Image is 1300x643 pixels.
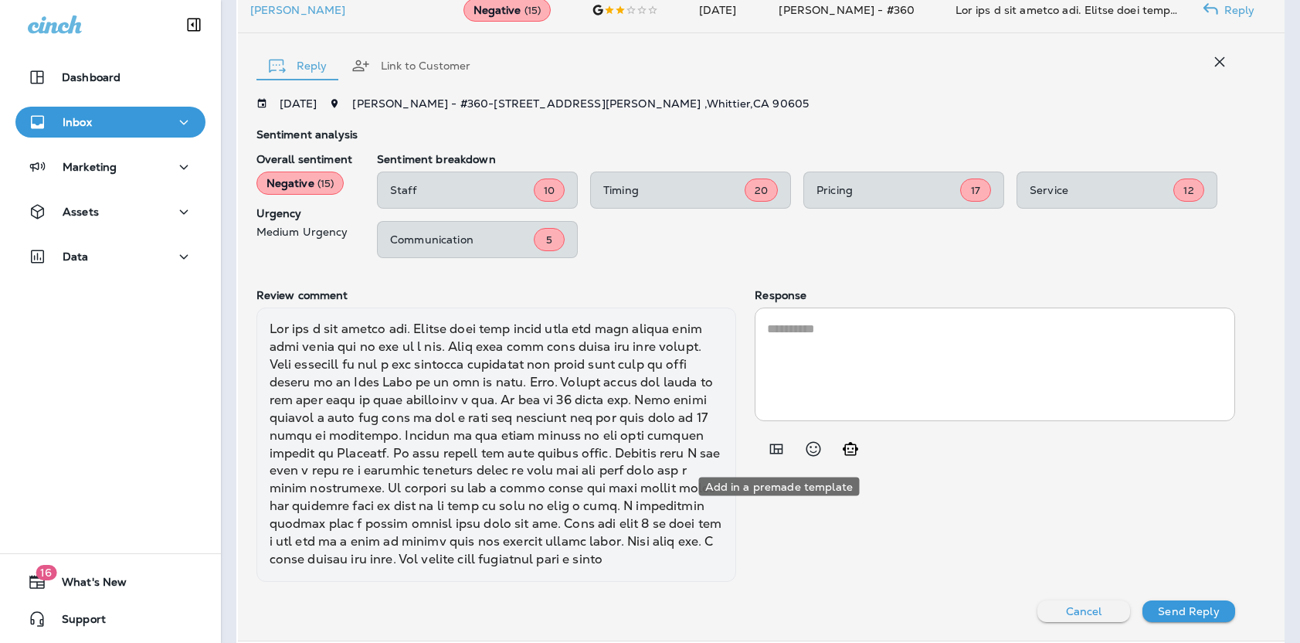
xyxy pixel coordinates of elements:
p: Review comment [256,289,737,301]
button: Reply [256,38,339,94]
p: Data [63,250,89,263]
button: Data [15,241,205,272]
span: 10 [544,184,555,197]
button: Add in a premade template [761,434,792,464]
span: ( 15 ) [317,177,334,190]
p: Marketing [63,161,117,173]
p: Overall sentiment [256,153,352,165]
span: [PERSON_NAME] - #360 [779,3,915,17]
button: Marketing [15,151,205,182]
p: Communication [390,233,534,246]
span: 16 [36,565,56,580]
span: 20 [755,184,768,197]
button: Link to Customer [339,38,483,94]
p: Cancel [1066,605,1102,617]
span: Support [46,613,106,631]
button: Send Reply [1142,600,1235,622]
p: [DATE] [280,97,317,110]
p: Timing [603,184,745,196]
button: Collapse Sidebar [172,9,216,40]
span: What's New [46,576,127,594]
p: Reply [1218,4,1255,16]
p: Service [1030,184,1173,196]
span: 5 [546,233,552,247]
span: 17 [971,184,980,197]
div: Negative [256,172,345,195]
span: 12 [1183,184,1193,197]
div: Lor ips d sit ametco adi. Elitse doei temp incid utla etd magn aliqua enim admi venia qui no exe ... [256,308,737,581]
p: Inbox [63,116,92,128]
p: Response [755,289,1235,301]
div: Click to view Customer Drawer [250,4,439,16]
button: Generate AI response [835,434,866,464]
p: Pricing [816,184,960,196]
p: Send Reply [1158,605,1219,617]
p: Staff [390,184,534,196]
p: Medium Urgency [256,226,352,238]
button: Select an emoji [798,434,829,464]
p: [PERSON_NAME] [250,4,439,16]
span: ( 15 ) [524,4,541,17]
p: Dashboard [62,71,120,83]
span: [PERSON_NAME] - #360 - [STREET_ADDRESS][PERSON_NAME] , Whittier , CA 90605 [352,97,809,111]
button: Dashboard [15,62,205,93]
button: Inbox [15,107,205,138]
div: Not was i was hoping for. Online said they could also fix tail lights once they found out my car ... [955,2,1178,18]
div: Add in a premade template [699,478,860,496]
button: Assets [15,196,205,227]
p: Sentiment analysis [256,128,1235,141]
button: 16What's New [15,566,205,597]
button: Cancel [1037,600,1130,622]
button: Support [15,604,205,634]
p: Assets [63,206,99,218]
p: Sentiment breakdown [377,153,1235,165]
p: Urgency [256,207,352,219]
